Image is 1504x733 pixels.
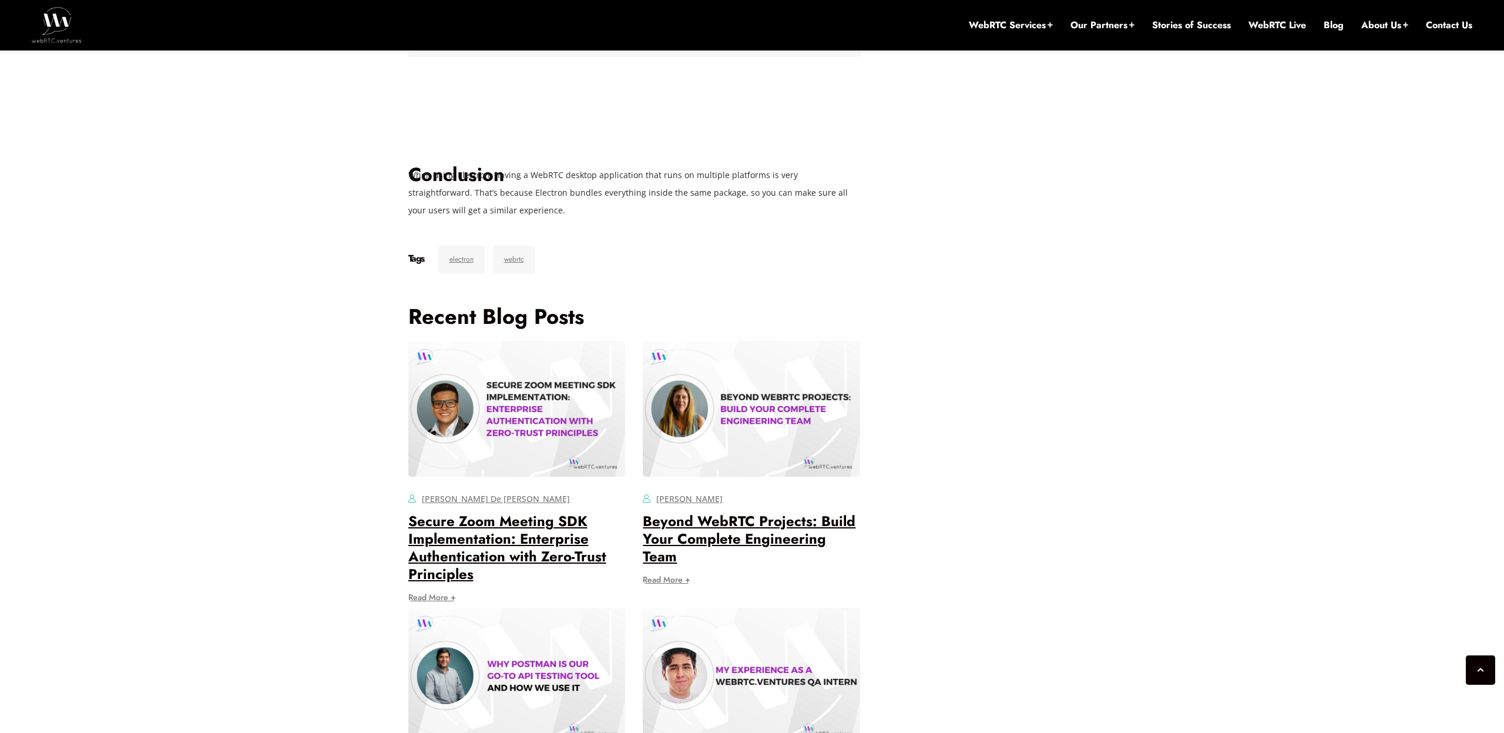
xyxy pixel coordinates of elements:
[1152,19,1231,32] a: Stories of Success
[408,253,424,265] h6: Tags
[408,593,456,601] a: Read More +
[422,493,570,504] a: [PERSON_NAME] de [PERSON_NAME]
[1248,19,1306,32] a: WebRTC Live
[408,511,606,584] a: Secure Zoom Meeting SDK Implementation: Enterprise Authentication with Zero-Trust Principles
[408,166,861,219] p: When using Electron, having a WebRTC desktop application that runs on multiple platforms is very ...
[493,246,535,274] a: webrtc
[656,493,723,504] a: [PERSON_NAME]
[438,246,485,274] a: electron
[1070,19,1134,32] a: Our Partners
[408,87,861,187] h1: Conclusion
[408,303,861,329] h3: Recent Blog Posts
[32,7,82,42] img: WebRTC.ventures
[643,511,855,567] a: Beyond WebRTC Projects: Build Your Complete Engineering Team
[969,19,1053,32] a: WebRTC Services
[1426,19,1472,32] a: Contact Us
[643,575,690,584] a: Read More +
[1361,19,1408,32] a: About Us
[1324,19,1344,32] a: Blog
